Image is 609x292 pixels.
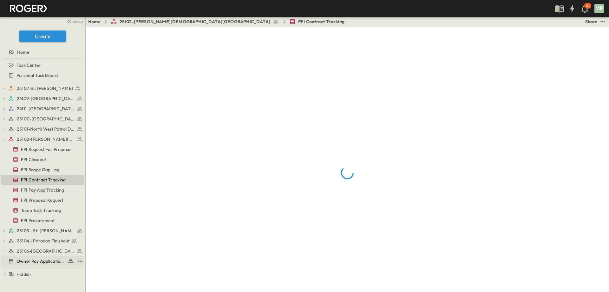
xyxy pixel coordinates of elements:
[8,226,83,235] a: 25103 - St. [PERSON_NAME] Phase 2
[1,93,84,104] div: 24109-St. Teresa of Calcutta Parish Halltest
[8,125,83,133] a: 25101-North West Patrol Division
[120,18,270,25] span: 25102-[PERSON_NAME][DEMOGRAPHIC_DATA][GEOGRAPHIC_DATA]
[1,175,83,184] a: FPI Contract Tracking
[585,18,598,25] div: Share
[17,49,29,55] span: Home
[1,165,84,175] div: FPI Scope Gap Logtest
[1,256,84,266] div: Owner Pay Application Trackingtest
[1,165,83,174] a: FPI Scope Gap Log
[16,62,41,68] span: Task Center
[1,226,84,236] div: 25103 - St. [PERSON_NAME] Phase 2test
[17,95,75,102] span: 24109-St. Teresa of Calcutta Parish Hall
[1,61,83,70] a: Task Center
[1,175,84,185] div: FPI Contract Trackingtest
[76,257,84,265] button: test
[586,3,590,9] p: 10
[16,271,31,277] span: Hidden
[16,72,58,78] span: Personal Task Board
[1,206,83,215] a: Team Task Tracking
[1,48,83,57] a: Home
[17,126,75,132] span: 25101-North West Patrol Division
[21,177,66,183] span: FPI Contract Tracking
[1,71,83,80] a: Personal Task Board
[1,216,83,225] a: FPI Procurement
[111,18,279,25] a: 25102-[PERSON_NAME][DEMOGRAPHIC_DATA][GEOGRAPHIC_DATA]
[1,104,84,114] div: 24111-[GEOGRAPHIC_DATA]test
[17,248,75,254] span: 25106-St. Andrews Parking Lot
[1,236,84,246] div: 25104 - Paradox Finishouttest
[1,145,83,154] a: FPI Request For Proposal
[1,195,84,205] div: FPI Proposal Requesttest
[1,196,83,205] a: FPI Proposal Request
[8,236,83,245] a: 25104 - Paradox Finishout
[289,18,345,25] a: FPI Contract Tracking
[8,94,83,103] a: 24109-St. Teresa of Calcutta Parish Hall
[1,70,84,80] div: Personal Task Boardtest
[1,154,84,165] div: FPI Closeouttest
[88,18,101,25] a: Home
[17,105,75,112] span: 24111-[GEOGRAPHIC_DATA]
[88,18,348,25] nav: breadcrumbs
[21,207,61,214] span: Team Task Tracking
[17,136,75,142] span: 25102-Christ The Redeemer Anglican Church
[1,185,84,195] div: FPI Pay App Trackingtest
[599,18,606,25] button: test
[17,238,69,244] span: 25104 - Paradox Finishout
[1,144,84,154] div: FPI Request For Proposaltest
[594,3,605,14] button: MP
[17,85,73,92] span: 23107-St. [PERSON_NAME]
[8,135,83,144] a: 25102-Christ The Redeemer Anglican Church
[8,104,83,113] a: 24111-[GEOGRAPHIC_DATA]
[21,187,64,193] span: FPI Pay App Tracking
[17,116,75,122] span: 25100-Vanguard Prep School
[73,18,83,24] span: close
[64,17,84,25] button: close
[1,155,83,164] a: FPI Closeout
[1,83,84,93] div: 23107-St. [PERSON_NAME]test
[1,205,84,215] div: Team Task Trackingtest
[1,246,84,256] div: 25106-St. Andrews Parking Lottest
[21,146,71,153] span: FPI Request For Proposal
[8,114,83,123] a: 25100-Vanguard Prep School
[1,186,83,194] a: FPI Pay App Tracking
[17,227,75,234] span: 25103 - St. [PERSON_NAME] Phase 2
[21,156,46,163] span: FPI Closeout
[8,84,83,93] a: 23107-St. [PERSON_NAME]
[594,4,604,13] div: MP
[1,124,84,134] div: 25101-North West Patrol Divisiontest
[1,114,84,124] div: 25100-Vanguard Prep Schooltest
[21,166,59,173] span: FPI Scope Gap Log
[8,247,83,255] a: 25106-St. Andrews Parking Lot
[1,134,84,144] div: 25102-Christ The Redeemer Anglican Churchtest
[19,31,66,42] button: Create
[16,258,65,264] span: Owner Pay Application Tracking
[1,257,75,266] a: Owner Pay Application Tracking
[298,18,345,25] span: FPI Contract Tracking
[1,215,84,226] div: FPI Procurementtest
[21,217,55,224] span: FPI Procurement
[21,197,63,203] span: FPI Proposal Request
